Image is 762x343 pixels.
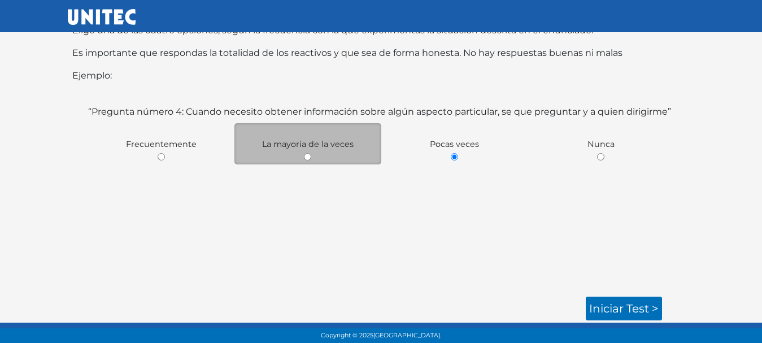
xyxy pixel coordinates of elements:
label: “Pregunta número 4: Cuando necesito obtener información sobre algún aspecto particular, se que pr... [88,105,671,119]
span: La mayoria de la veces [262,139,354,149]
p: Ejemplo: [72,69,690,83]
a: Iniciar test > [586,297,662,320]
img: UNITEC [68,9,136,25]
span: Nunca [587,139,615,149]
p: Es importante que respondas la totalidad de los reactivos y que sea de forma honesta. No hay resp... [72,46,690,60]
span: Frecuentemente [126,139,197,149]
span: [GEOGRAPHIC_DATA]. [373,332,441,339]
span: Pocas veces [430,139,479,149]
